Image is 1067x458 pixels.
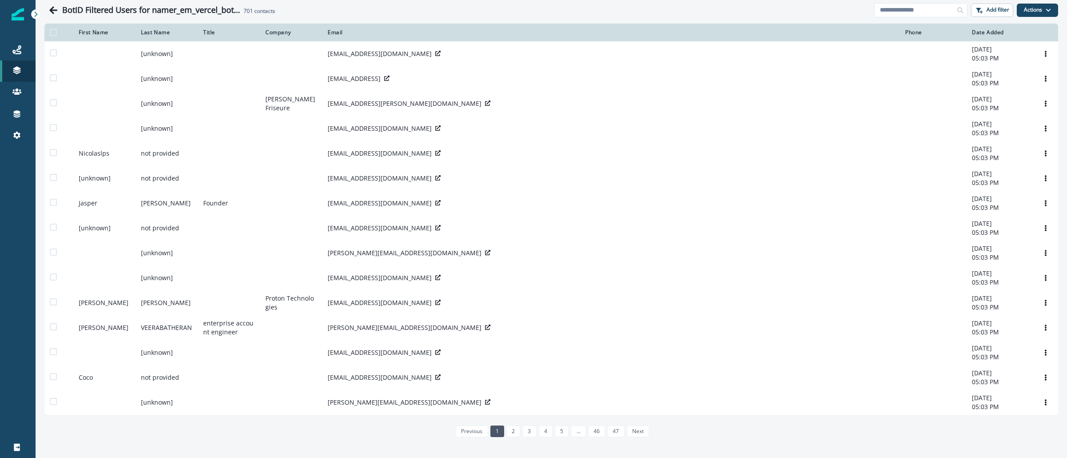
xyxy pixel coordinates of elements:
[607,426,624,437] a: Page 47
[73,166,136,191] td: [unknown]
[328,124,432,133] p: [EMAIL_ADDRESS][DOMAIN_NAME]
[79,29,130,36] div: First Name
[141,29,193,36] div: Last Name
[972,294,1028,303] p: [DATE]
[972,29,1028,36] div: Date Added
[328,174,432,183] p: [EMAIL_ADDRESS][DOMAIN_NAME]
[73,315,136,340] td: [PERSON_NAME]
[1039,321,1053,334] button: Options
[328,323,481,332] p: [PERSON_NAME][EMAIL_ADDRESS][DOMAIN_NAME]
[136,365,198,390] td: not provided
[244,7,253,15] span: 701
[203,29,255,36] div: Title
[972,145,1028,153] p: [DATE]
[972,269,1028,278] p: [DATE]
[1039,246,1053,260] button: Options
[198,191,260,216] td: Founder
[571,426,586,437] a: Jump forward
[260,290,322,315] td: Proton Technologies
[136,141,198,166] td: not provided
[1039,296,1053,309] button: Options
[971,4,1013,17] button: Add filter
[972,353,1028,362] p: 05:03 PM
[328,29,895,36] div: Email
[136,116,198,141] td: [unknown]
[905,29,961,36] div: Phone
[73,365,136,390] td: Coco
[972,378,1028,386] p: 05:03 PM
[136,290,198,315] td: [PERSON_NAME]
[265,29,317,36] div: Company
[972,402,1028,411] p: 05:03 PM
[73,191,136,216] td: Jasper
[136,191,198,216] td: [PERSON_NAME]
[328,99,481,108] p: [EMAIL_ADDRESS][PERSON_NAME][DOMAIN_NAME]
[972,344,1028,353] p: [DATE]
[972,70,1028,79] p: [DATE]
[328,398,481,407] p: [PERSON_NAME][EMAIL_ADDRESS][DOMAIN_NAME]
[1039,221,1053,235] button: Options
[328,348,432,357] p: [EMAIL_ADDRESS][DOMAIN_NAME]
[972,129,1028,137] p: 05:03 PM
[972,95,1028,104] p: [DATE]
[328,273,432,282] p: [EMAIL_ADDRESS][DOMAIN_NAME]
[972,244,1028,253] p: [DATE]
[1039,197,1053,210] button: Options
[506,426,520,437] a: Page 2
[136,315,198,340] td: VEERABATHERAN
[73,290,136,315] td: [PERSON_NAME]
[490,426,504,437] a: Page 1 is your current page
[1039,147,1053,160] button: Options
[1039,72,1053,85] button: Options
[539,426,553,437] a: Page 4
[972,79,1028,88] p: 05:03 PM
[972,278,1028,287] p: 05:03 PM
[627,426,649,437] a: Next page
[328,74,381,83] p: [EMAIL_ADDRESS]
[453,426,649,437] ul: Pagination
[972,328,1028,337] p: 05:03 PM
[1039,172,1053,185] button: Options
[1039,47,1053,60] button: Options
[328,199,432,208] p: [EMAIL_ADDRESS][DOMAIN_NAME]
[972,303,1028,312] p: 05:03 PM
[136,166,198,191] td: not provided
[972,253,1028,262] p: 05:03 PM
[136,241,198,265] td: [unknown]
[1039,396,1053,409] button: Options
[136,66,198,91] td: [unknown]
[972,153,1028,162] p: 05:03 PM
[972,203,1028,212] p: 05:03 PM
[987,7,1009,13] p: Add filter
[136,390,198,415] td: [unknown]
[328,373,432,382] p: [EMAIL_ADDRESS][DOMAIN_NAME]
[328,149,432,158] p: [EMAIL_ADDRESS][DOMAIN_NAME]
[328,224,432,233] p: [EMAIL_ADDRESS][DOMAIN_NAME]
[136,216,198,241] td: not provided
[12,8,24,20] img: Inflection
[972,319,1028,328] p: [DATE]
[62,5,240,15] h1: BotID Filtered Users for namer_em_vercel_botid-webinar_20250910_3013
[1039,122,1053,135] button: Options
[136,91,198,116] td: [unknown]
[972,45,1028,54] p: [DATE]
[1039,271,1053,285] button: Options
[1039,97,1053,110] button: Options
[588,426,605,437] a: Page 46
[972,104,1028,112] p: 05:03 PM
[198,315,260,340] td: enterprise account engineer
[972,228,1028,237] p: 05:03 PM
[1039,371,1053,384] button: Options
[1017,4,1058,17] button: Actions
[972,394,1028,402] p: [DATE]
[972,120,1028,129] p: [DATE]
[328,249,481,257] p: [PERSON_NAME][EMAIL_ADDRESS][DOMAIN_NAME]
[73,141,136,166] td: Nicolaslps
[136,265,198,290] td: [unknown]
[244,8,275,14] h2: contacts
[328,49,432,58] p: [EMAIL_ADDRESS][DOMAIN_NAME]
[972,369,1028,378] p: [DATE]
[972,169,1028,178] p: [DATE]
[136,340,198,365] td: [unknown]
[1039,346,1053,359] button: Options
